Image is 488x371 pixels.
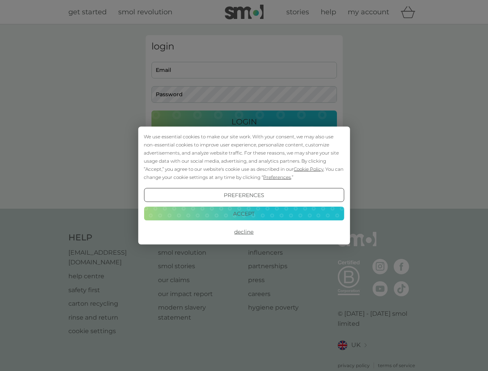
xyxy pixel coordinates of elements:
[138,127,350,245] div: Cookie Consent Prompt
[144,206,344,220] button: Accept
[263,174,291,180] span: Preferences
[144,133,344,181] div: We use essential cookies to make our site work. With your consent, we may also use non-essential ...
[144,225,344,239] button: Decline
[144,188,344,202] button: Preferences
[294,166,323,172] span: Cookie Policy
